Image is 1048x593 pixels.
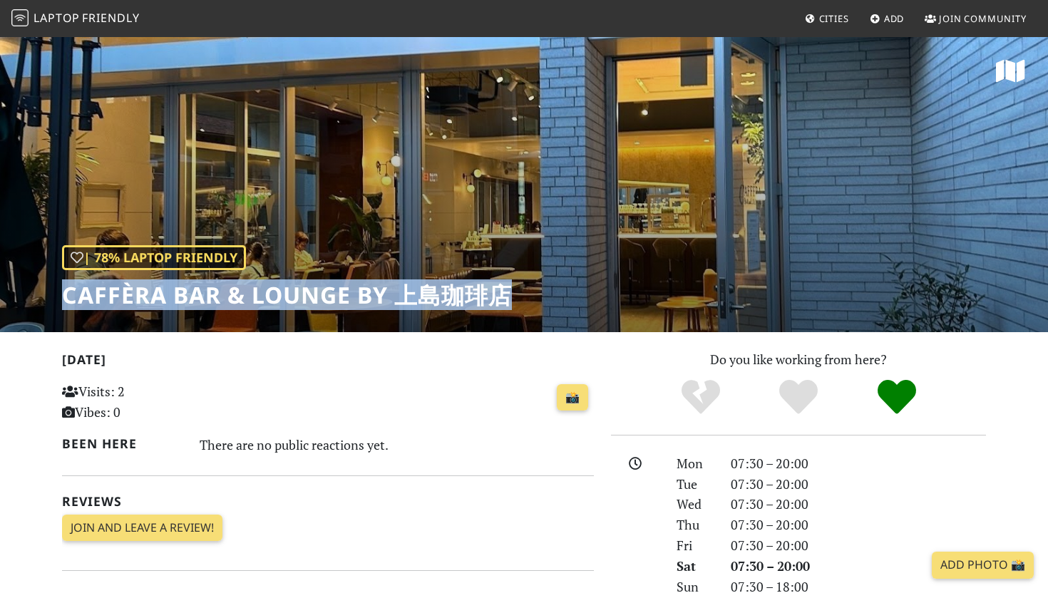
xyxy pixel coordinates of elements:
[722,474,995,495] div: 07:30 – 20:00
[668,453,722,474] div: Mon
[62,282,512,309] h1: CAFFÈRA BAR & LOUNGE by 上島珈琲店
[722,515,995,535] div: 07:30 – 20:00
[668,494,722,515] div: Wed
[819,12,849,25] span: Cities
[11,6,140,31] a: LaptopFriendly LaptopFriendly
[919,6,1032,31] a: Join Community
[34,10,80,26] span: Laptop
[62,352,594,373] h2: [DATE]
[62,436,183,451] h2: Been here
[884,12,905,25] span: Add
[62,515,222,542] a: Join and leave a review!
[82,10,139,26] span: Friendly
[62,245,246,270] div: | 78% Laptop Friendly
[722,453,995,474] div: 07:30 – 20:00
[668,474,722,495] div: Tue
[799,6,855,31] a: Cities
[62,381,228,423] p: Visits: 2 Vibes: 0
[848,378,946,417] div: Definitely!
[939,12,1027,25] span: Join Community
[200,433,595,456] div: There are no public reactions yet.
[668,556,722,577] div: Sat
[611,349,986,370] p: Do you like working from here?
[557,384,588,411] a: 📸
[722,535,995,556] div: 07:30 – 20:00
[722,556,995,577] div: 07:30 – 20:00
[722,494,995,515] div: 07:30 – 20:00
[668,515,722,535] div: Thu
[11,9,29,26] img: LaptopFriendly
[864,6,910,31] a: Add
[668,535,722,556] div: Fri
[749,378,848,417] div: Yes
[62,494,594,509] h2: Reviews
[652,378,750,417] div: No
